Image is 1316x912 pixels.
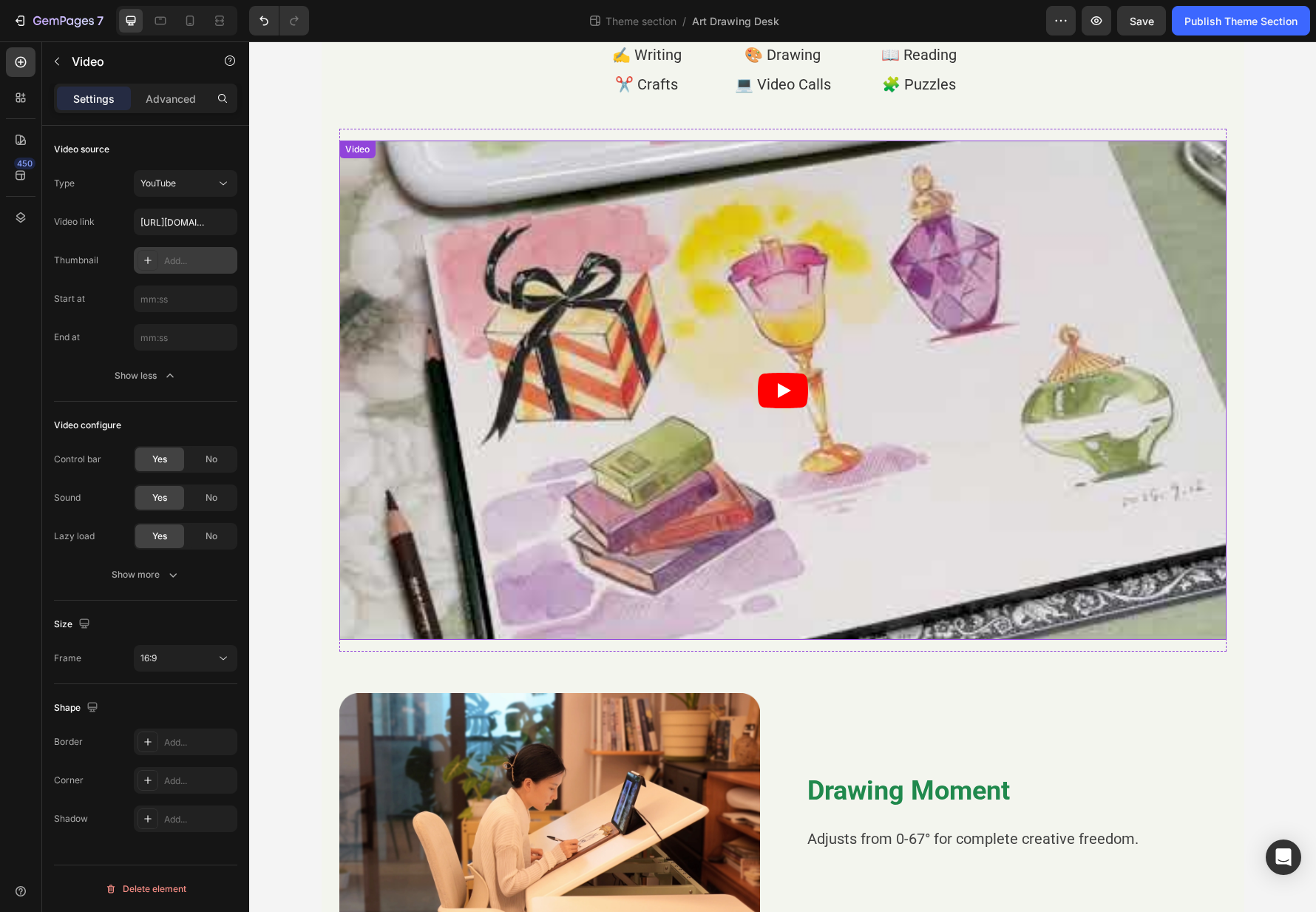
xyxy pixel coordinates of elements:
span: No [206,491,217,504]
span: Art Drawing Desk [692,13,779,29]
button: Show more [54,561,237,588]
div: Video configure [54,419,121,432]
img: Artlife-Drawing_Moment.webp [90,652,511,888]
p: 7 [97,12,104,30]
div: Add... [164,813,234,826]
div: Control bar [54,453,101,466]
span: Save [1130,15,1154,27]
div: Size [54,615,93,635]
button: Save [1117,6,1166,36]
button: YouTube [134,170,237,197]
iframe: Design area [249,41,1316,912]
div: Show less [115,368,177,383]
div: Delete element [105,880,186,898]
span: / [682,13,686,29]
div: Add... [164,736,234,749]
div: Sound [54,491,81,504]
div: Add... [164,254,234,268]
span: Yes [152,491,167,504]
button: Play [509,331,559,367]
div: Thumbnail [54,254,98,267]
div: End at [54,331,80,344]
input: mm:ss [134,324,237,351]
div: Publish Theme Section [1184,13,1298,29]
button: Publish Theme Section [1172,6,1310,36]
span: No [206,453,217,466]
div: Shadow [54,812,88,825]
h2: Drawing Moment [557,728,977,771]
div: 450 [14,158,35,169]
div: Corner [54,774,84,787]
div: Start at [54,292,85,305]
span: No [206,530,217,543]
button: Show less [54,362,237,389]
div: Lazy load [54,530,95,543]
span: Yes [152,453,167,466]
div: Frame [54,652,81,665]
button: 16:9 [134,645,237,672]
button: Delete element [54,877,237,901]
div: Show more [112,567,180,582]
button: 7 [6,6,110,36]
input: Insert video url here [134,209,237,235]
div: Video [93,101,123,115]
p: Settings [73,91,115,107]
div: Undo/Redo [249,6,309,36]
input: mm:ss [134,286,237,312]
span: Yes [152,530,167,543]
p: Adjusts from 0-67° for complete creative freedom. [558,784,976,811]
span: Theme section [603,13,679,29]
div: Type [54,177,75,190]
span: 16:9 [140,652,157,663]
div: Open Intercom Messenger [1266,840,1301,875]
div: Video link [54,215,95,229]
p: Advanced [146,91,196,107]
div: Video source [54,143,109,156]
span: YouTube [140,178,176,189]
p: Video [72,53,197,70]
div: Border [54,735,83,749]
div: Add... [164,774,234,788]
div: Shape [54,698,101,718]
